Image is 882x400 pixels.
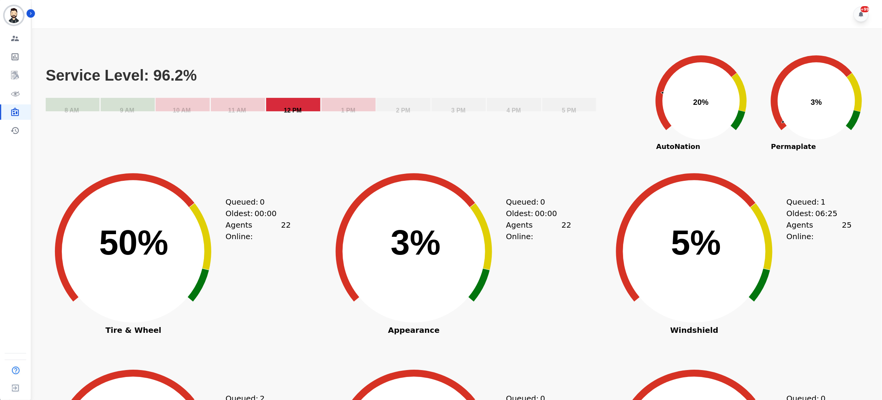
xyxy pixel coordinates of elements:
text: 3 PM [451,107,466,114]
text: 3% [391,223,441,262]
text: 3% [811,98,822,106]
span: Windshield [598,326,791,334]
span: 0 [540,196,545,208]
span: AutoNation [644,141,713,152]
text: 11 AM [228,107,246,114]
text: 5 PM [562,107,576,114]
text: 9 AM [120,107,134,114]
div: Oldest: [506,208,564,219]
div: Agents Online: [787,219,852,242]
div: Queued: [506,196,564,208]
div: Queued: [787,196,844,208]
text: 50% [99,223,168,262]
div: +99 [861,6,869,12]
div: Agents Online: [506,219,572,242]
span: Tire & Wheel [37,326,229,334]
div: Oldest: [225,208,283,219]
text: 8 AM [65,107,79,114]
svg: Service Level: 96.2% [45,66,642,124]
span: 1 [821,196,826,208]
div: Agents Online: [225,219,291,242]
span: Permaplate [759,141,828,152]
text: 4 PM [507,107,521,114]
div: Queued: [225,196,283,208]
span: 0 [260,196,265,208]
text: 5% [671,223,721,262]
text: 20% [693,98,709,106]
span: 00:00 [255,208,277,219]
text: 12 PM [284,107,302,114]
span: 25 [842,219,852,242]
span: Appearance [318,326,510,334]
span: 00:00 [535,208,557,219]
span: 22 [562,219,571,242]
text: 2 PM [396,107,410,114]
text: 10 AM [173,107,191,114]
span: 22 [281,219,291,242]
div: Oldest: [787,208,844,219]
img: Bordered avatar [5,6,23,25]
text: 1 PM [341,107,355,114]
text: Service Level: 96.2% [46,67,197,84]
span: 06:25 [816,208,838,219]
